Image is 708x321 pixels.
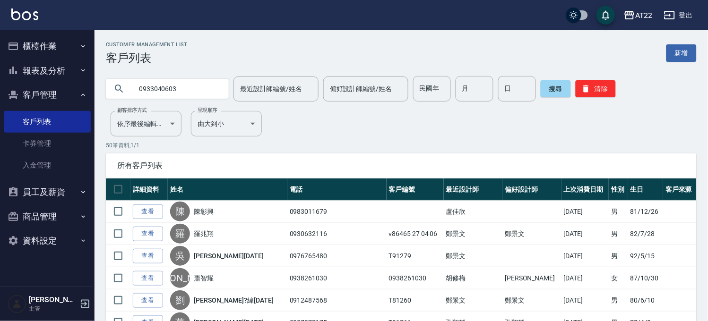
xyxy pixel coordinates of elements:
[660,7,697,24] button: 登出
[609,289,628,312] td: 男
[502,267,561,289] td: [PERSON_NAME]
[620,6,656,25] button: AT22
[106,141,697,150] p: 50 筆資料, 1 / 1
[4,180,91,204] button: 員工及薪資
[502,178,561,201] th: 偏好設計師
[29,304,77,313] p: 主管
[170,268,190,288] div: [PERSON_NAME]
[444,178,503,201] th: 最近設計師
[133,293,163,308] a: 查看
[444,267,503,289] td: 胡修梅
[502,289,561,312] td: 鄭景文
[194,296,274,305] a: [PERSON_NAME]?緯[DATE]
[387,178,444,201] th: 客戶編號
[117,107,147,114] label: 顧客排序方式
[628,201,664,223] td: 81/12/26
[170,246,190,266] div: 吳
[628,289,664,312] td: 80/6/10
[609,245,628,267] td: 男
[4,228,91,253] button: 資料設定
[133,204,163,219] a: 查看
[117,161,685,170] span: 所有客戶列表
[4,59,91,83] button: 報表及分析
[444,201,503,223] td: 盧佳欣
[561,267,609,289] td: [DATE]
[663,178,697,201] th: 客戶來源
[287,201,387,223] td: 0983011679
[561,245,609,267] td: [DATE]
[170,290,190,310] div: 劉
[287,289,387,312] td: 0912487568
[106,51,188,65] h3: 客戶列表
[576,80,616,97] button: 清除
[287,223,387,245] td: 0930632116
[628,267,664,289] td: 87/10/30
[8,295,26,313] img: Person
[170,202,190,221] div: 陳
[168,178,287,201] th: 姓名
[666,44,697,62] a: 新增
[4,83,91,107] button: 客戶管理
[133,249,163,263] a: 查看
[4,111,91,133] a: 客戶列表
[170,224,190,244] div: 羅
[194,251,264,261] a: [PERSON_NAME][DATE]
[133,271,163,286] a: 查看
[132,76,221,101] input: 搜尋關鍵字
[106,42,188,48] h2: Customer Management List
[387,289,444,312] td: T81260
[11,8,38,20] img: Logo
[561,223,609,245] td: [DATE]
[130,178,168,201] th: 詳細資料
[444,223,503,245] td: 鄭景文
[287,245,387,267] td: 0976765480
[4,154,91,176] a: 入金管理
[561,201,609,223] td: [DATE]
[4,204,91,229] button: 商品管理
[502,223,561,245] td: 鄭景文
[191,111,262,136] div: 由大到小
[609,201,628,223] td: 男
[387,245,444,267] td: T91279
[194,273,214,283] a: 蕭智耀
[387,223,444,245] td: v86465 27 04 06
[287,267,387,289] td: 0938261030
[541,80,571,97] button: 搜尋
[29,295,77,304] h5: [PERSON_NAME]
[4,34,91,59] button: 櫃檯作業
[628,223,664,245] td: 82/7/28
[561,289,609,312] td: [DATE]
[194,229,214,238] a: 羅兆翔
[444,289,503,312] td: 鄭景文
[561,178,609,201] th: 上次消費日期
[628,178,664,201] th: 生日
[635,9,653,21] div: AT22
[111,111,181,136] div: 依序最後編輯時間
[596,6,615,25] button: save
[387,267,444,289] td: 0938261030
[609,178,628,201] th: 性別
[609,267,628,289] td: 女
[287,178,387,201] th: 電話
[198,107,217,114] label: 呈現順序
[628,245,664,267] td: 92/5/15
[444,245,503,267] td: 鄭景文
[609,223,628,245] td: 男
[194,207,214,216] a: 陳彰興
[4,133,91,154] a: 卡券管理
[133,227,163,241] a: 查看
